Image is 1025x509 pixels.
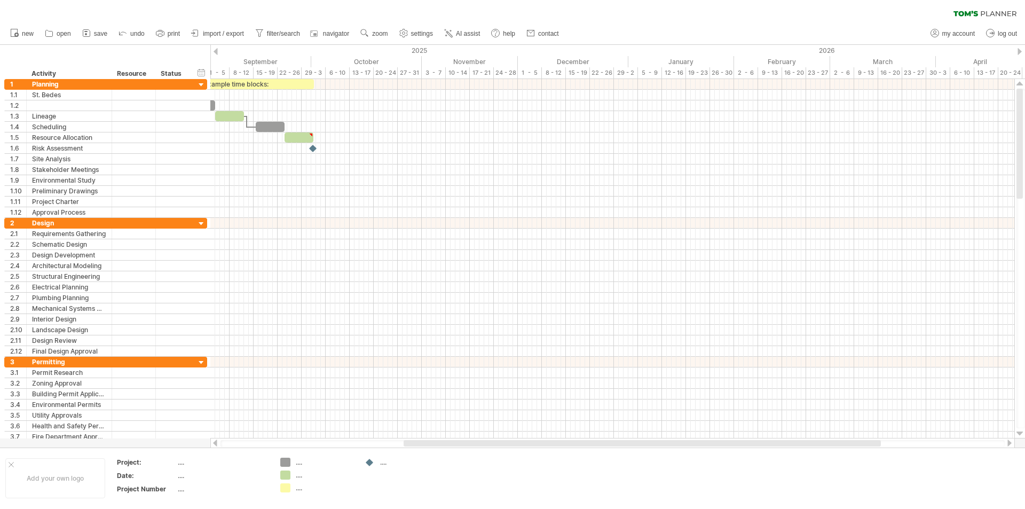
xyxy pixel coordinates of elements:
span: log out [998,30,1017,37]
div: 3.3 [10,389,26,399]
div: .... [296,471,354,480]
div: 26 - 30 [710,67,734,79]
div: 2 [10,218,26,228]
div: 23 - 27 [806,67,830,79]
div: 1 - 5 [206,67,230,79]
span: my account [942,30,975,37]
div: 1.4 [10,122,26,132]
span: navigator [323,30,349,37]
div: Approval Process [32,207,106,217]
a: import / export [188,27,247,41]
div: 2.6 [10,282,26,292]
div: December 2025 [518,56,628,67]
a: my account [928,27,978,41]
div: 1.3 [10,111,26,121]
div: Resource [117,68,149,79]
div: Health and Safety Permits [32,421,106,431]
div: 6 - 10 [326,67,350,79]
div: January 2026 [628,56,734,67]
div: 12 - 16 [662,67,686,79]
div: Plumbing Planning [32,293,106,303]
div: St. Bedes [32,90,106,100]
div: Design Review [32,335,106,346]
span: zoom [372,30,388,37]
span: settings [411,30,433,37]
a: settings [397,27,436,41]
div: Utility Approvals [32,410,106,420]
a: new [7,27,37,41]
div: 1.6 [10,143,26,153]
span: contact [538,30,559,37]
div: 1.2 [10,100,26,111]
div: 2 - 6 [734,67,758,79]
div: 20 - 24 [374,67,398,79]
div: Planning [32,79,106,89]
a: print [153,27,183,41]
div: 2.5 [10,271,26,281]
div: 24 - 28 [494,67,518,79]
div: 2.7 [10,293,26,303]
div: .... [380,458,438,467]
div: 15 - 19 [254,67,278,79]
div: Fire Department Approval [32,432,106,442]
div: Zoning Approval [32,378,106,388]
a: AI assist [441,27,483,41]
div: 16 - 20 [782,67,806,79]
a: save [80,27,111,41]
div: Add your own logo [5,458,105,498]
div: 3.4 [10,400,26,410]
span: new [22,30,34,37]
span: save [94,30,107,37]
div: 3.7 [10,432,26,442]
span: import / export [203,30,244,37]
div: 22 - 26 [590,67,614,79]
div: example time blocks: [157,79,314,89]
div: 9 - 13 [854,67,878,79]
a: undo [116,27,148,41]
div: .... [178,471,267,480]
div: Schematic Design [32,239,106,249]
span: help [503,30,515,37]
div: Project Charter [32,197,106,207]
div: Structural Engineering [32,271,106,281]
div: .... [296,458,354,467]
div: Stakeholder Meetings [32,165,106,175]
div: Mechanical Systems Design [32,303,106,314]
div: 1.7 [10,154,26,164]
div: 8 - 12 [230,67,254,79]
div: 6 - 10 [950,67,974,79]
div: 13 - 17 [974,67,998,79]
div: Status [161,68,184,79]
div: 22 - 26 [278,67,302,79]
div: 17 - 21 [470,67,494,79]
div: 30 - 3 [926,67,950,79]
div: 3.6 [10,421,26,431]
div: 2.8 [10,303,26,314]
a: contact [524,27,562,41]
span: print [168,30,180,37]
div: Project Number [117,484,176,494]
div: 27 - 31 [398,67,422,79]
div: Activity [31,68,106,79]
div: 2.3 [10,250,26,260]
div: 20 - 24 [998,67,1022,79]
div: 1.12 [10,207,26,217]
div: 15 - 19 [566,67,590,79]
div: 29 - 3 [302,67,326,79]
a: help [488,27,518,41]
div: Design Development [32,250,106,260]
div: Environmental Permits [32,400,106,410]
div: 13 - 17 [350,67,374,79]
div: 3 [10,357,26,367]
div: 2.10 [10,325,26,335]
div: February 2026 [734,56,830,67]
div: Project: [117,458,176,467]
div: 29 - 2 [614,67,638,79]
div: 1.1 [10,90,26,100]
div: 1.5 [10,132,26,143]
div: .... [296,483,354,492]
div: 10 - 14 [446,67,470,79]
div: Building Permit Application [32,389,106,399]
div: Interior Design [32,314,106,324]
div: 1 - 5 [518,67,542,79]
